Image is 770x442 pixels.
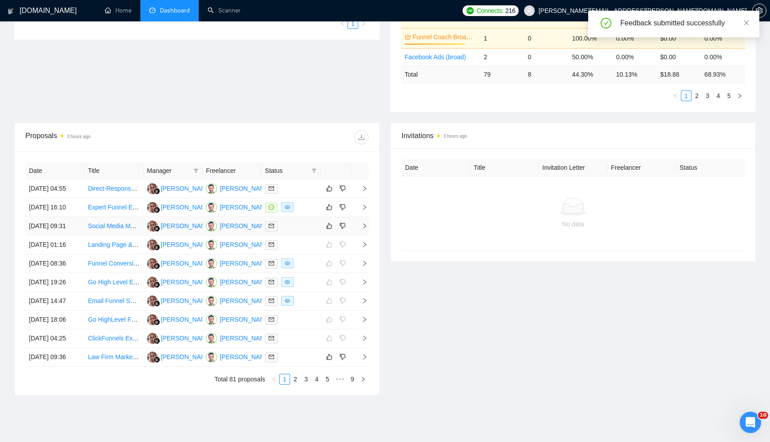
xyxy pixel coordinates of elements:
[340,185,346,192] span: dislike
[84,329,143,348] td: ClickFunnels Expert Needed to Build Landing Page for Digital Product Funnel
[324,183,335,194] button: like
[358,18,369,29] button: right
[337,18,348,29] li: Previous Page
[269,242,274,247] span: mail
[467,7,474,14] img: upwork-logo.png
[269,298,274,303] span: mail
[154,300,160,307] img: gigradar-bm.png
[279,374,290,385] li: 1
[692,91,702,101] a: 2
[220,221,271,231] div: [PERSON_NAME]
[269,261,274,266] span: mail
[206,221,217,232] img: DB
[206,314,217,325] img: DB
[613,65,657,83] td: 10.13 %
[220,240,271,250] div: [PERSON_NAME]
[220,296,271,306] div: [PERSON_NAME]
[25,236,84,254] td: [DATE] 01:16
[269,354,274,360] span: mail
[25,254,84,273] td: [DATE] 08:36
[147,222,212,229] a: KG[PERSON_NAME]
[84,217,143,236] td: Social Media Marketing - Running Paid Ads, Email Marketing, and Posting New Content
[84,311,143,329] td: Go HighLevel Funnel & Automation Specialist for Transcend 9
[326,353,332,360] span: like
[147,241,212,248] a: KG[PERSON_NAME]
[670,90,681,101] li: Previous Page
[154,263,160,269] img: gigradar-bm.png
[149,7,156,13] span: dashboard
[269,205,274,210] span: message
[405,53,466,61] a: Facebook Ads (broad)
[758,412,768,419] span: 10
[147,184,212,192] a: KG[PERSON_NAME]
[84,348,143,367] td: Law Firm Marketing - Running Paid Ads, Email Marketing, and Social Media
[569,65,613,83] td: 44.30 %
[67,134,90,139] time: 3 hours ago
[147,314,158,325] img: KG
[681,91,691,101] a: 1
[681,90,692,101] li: 1
[724,91,734,101] a: 5
[280,374,290,384] a: 1
[202,162,261,180] th: Freelancer
[206,334,271,341] a: DB[PERSON_NAME]
[322,374,333,385] li: 5
[524,48,569,65] td: 0
[657,65,701,83] td: $ 18.88
[348,19,358,29] a: 1
[88,297,279,304] a: Email Funnel Specialist for Shopify Brand (Klaviyo/Email Automation)
[84,273,143,292] td: Go High Level Email Design and Setup Expert
[271,377,277,382] span: left
[480,28,524,48] td: 1
[326,222,332,229] span: like
[657,48,701,65] td: $0.00
[161,315,212,324] div: [PERSON_NAME]
[154,188,160,194] img: gigradar-bm.png
[701,48,745,65] td: 0.00%
[206,278,271,285] a: DB[PERSON_NAME]
[206,222,271,229] a: DB[PERSON_NAME]
[311,374,322,385] li: 4
[358,374,369,385] button: right
[673,93,678,98] span: left
[301,374,311,385] li: 3
[539,159,607,176] th: Invitation Letter
[25,130,197,144] div: Proposals
[312,374,322,384] a: 4
[354,204,368,210] span: right
[326,185,332,192] span: like
[477,6,504,16] span: Connects:
[220,184,271,193] div: [PERSON_NAME]
[84,162,143,180] th: Title
[340,353,346,360] span: dislike
[601,18,611,29] span: check-circle
[220,202,271,212] div: [PERSON_NAME]
[324,202,335,213] button: like
[214,374,265,385] li: Total 81 proposals
[265,166,308,176] span: Status
[84,254,143,273] td: Funnel Conversion Expert Needed (ConvertKit + Arabic, High-Ticket Coaching)
[88,260,306,267] a: Funnel Conversion Expert Needed (ConvertKit + Arabic, High-Ticket Coaching)
[220,315,271,324] div: [PERSON_NAME]
[333,374,347,385] li: Next 5 Pages
[354,130,369,144] button: download
[301,374,311,384] a: 3
[333,374,347,385] span: •••
[354,298,368,304] span: right
[147,297,212,304] a: KG[PERSON_NAME]
[206,239,217,250] img: DB
[147,277,158,288] img: KG
[147,259,212,266] a: KG[PERSON_NAME]
[348,374,357,384] a: 9
[340,204,346,211] span: dislike
[161,221,212,231] div: [PERSON_NAME]
[147,352,158,363] img: KG
[324,352,335,362] button: like
[206,333,217,344] img: DB
[480,65,524,83] td: 79
[193,168,199,173] span: filter
[724,90,734,101] li: 5
[206,183,217,194] img: DB
[161,296,212,306] div: [PERSON_NAME]
[285,279,290,285] span: eye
